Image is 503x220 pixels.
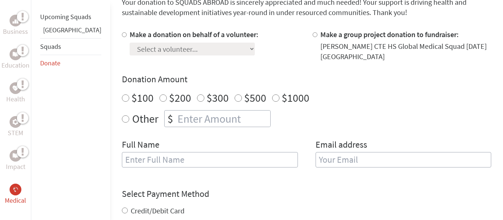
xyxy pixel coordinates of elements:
img: Medical [13,187,18,192]
a: HealthHealth [6,82,25,104]
div: STEM [10,116,21,128]
li: Panama [40,25,101,38]
div: $ [165,111,176,127]
div: [PERSON_NAME] CTE HS Global Medical Squad [DATE] [GEOGRAPHIC_DATA] [320,41,492,62]
label: Full Name [122,139,159,152]
label: Credit/Debit Card [131,206,184,215]
label: Make a group project donation to fundraiser: [320,30,459,39]
a: Squads [40,42,61,51]
h4: Donation Amount [122,73,491,85]
div: Business [10,15,21,26]
input: Enter Full Name [122,152,298,167]
a: EducationEducation [1,48,29,71]
label: $1000 [282,91,309,105]
a: MedicalMedical [5,184,26,206]
a: ImpactImpact [6,150,25,172]
img: Education [13,52,18,57]
a: STEMSTEM [8,116,23,138]
li: Squads [40,38,101,55]
label: Make a donation on behalf of a volunteer: [130,30,258,39]
a: Donate [40,59,60,67]
label: $300 [207,91,229,105]
label: $100 [131,91,154,105]
label: $500 [244,91,266,105]
a: [GEOGRAPHIC_DATA] [43,26,101,34]
label: Email address [316,139,367,152]
input: Your Email [316,152,492,167]
img: Impact [13,153,18,158]
p: Business [3,26,28,37]
div: Impact [10,150,21,162]
label: Other [132,110,158,127]
label: $200 [169,91,191,105]
input: Enter Amount [176,111,270,127]
p: Health [6,94,25,104]
img: STEM [13,119,18,125]
img: Health [13,86,18,90]
h4: Select Payment Method [122,188,491,200]
li: Donate [40,55,101,71]
li: Upcoming Squads [40,9,101,25]
div: Medical [10,184,21,195]
div: Education [10,48,21,60]
p: Education [1,60,29,71]
p: Medical [5,195,26,206]
p: STEM [8,128,23,138]
div: Health [10,82,21,94]
p: Impact [6,162,25,172]
img: Business [13,18,18,24]
a: BusinessBusiness [3,15,28,37]
a: Upcoming Squads [40,12,91,21]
